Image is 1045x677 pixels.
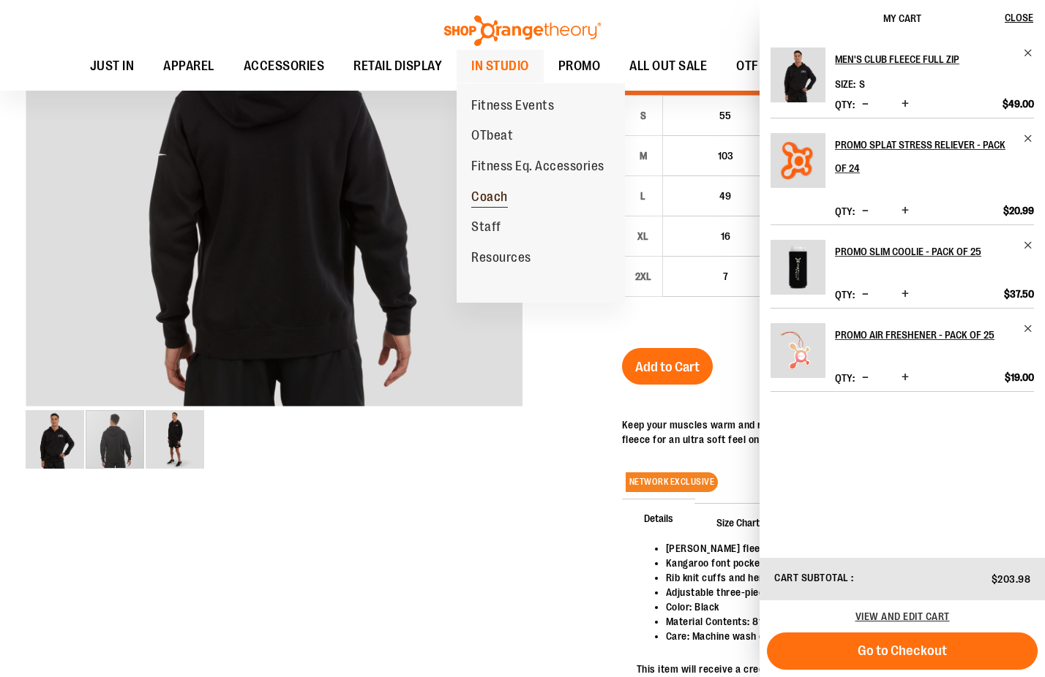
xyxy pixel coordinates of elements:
[1004,287,1034,300] span: $37.50
[771,308,1034,392] li: Product
[835,240,1014,263] h2: Promo Slim Coolie - Pack of 25
[666,570,1005,585] li: Rib knit cuffs and hem
[855,610,950,622] a: View and edit cart
[1023,133,1034,144] a: Remove item
[835,78,855,90] dt: Size
[835,133,1014,180] h2: Promo Splat Stress Reliever - Pack of 24
[471,159,604,177] span: Fitness Eq. Accessories
[694,503,782,541] span: Size Chart
[471,189,508,208] span: Coach
[90,50,135,83] span: JUST IN
[835,205,855,217] label: Qty
[622,348,713,385] button: Add to Cart
[719,190,731,202] span: 49
[858,204,872,219] button: Decrease product quantity
[471,128,513,146] span: OTbeat
[666,629,1005,643] li: Care: Machine wash cold with like colors, Hang to dry or Tumble dry low.
[1005,12,1033,23] span: Close
[771,48,1034,118] li: Product
[767,632,1038,670] button: Go to Checkout
[858,371,872,385] button: Decrease product quantity
[442,15,603,46] img: Shop Orangetheory
[736,50,803,83] span: OTF BY YOU
[898,97,913,112] button: Increase product quantity
[835,240,1034,263] a: Promo Slim Coolie - Pack of 25
[26,409,86,470] div: image 1 of 3
[146,410,204,469] img: OTF Mens Coach FA23 Club Fleece Full Zip - Black alternate image
[771,118,1034,224] li: Product
[1023,48,1034,58] a: Remove item
[632,265,654,287] div: 2XL
[858,643,947,659] span: Go to Checkout
[771,133,825,188] img: Promo Splat Stress Reliever - Pack of 24
[771,323,825,387] a: Promo Air Freshener - Pack of 25
[353,50,442,83] span: RETAIL DISPLAY
[626,472,719,492] span: NETWORK EXCLUSIVE
[835,48,1034,71] a: Men's Club Fleece Full Zip
[622,417,1019,447] div: Keep your muscles warm and ready to coach in this Club Fleece hoodie with brushed fleece for an u...
[26,410,84,469] img: OTF Mens Coach FA23 Club Fleece Full Zip - Black primary image
[771,240,825,304] a: Promo Slim Coolie - Pack of 25
[835,323,1034,347] a: Promo Air Freshener - Pack of 25
[835,323,1014,347] h2: Promo Air Freshener - Pack of 25
[1023,323,1034,334] a: Remove item
[898,371,913,385] button: Increase product quantity
[471,219,501,238] span: Staff
[719,110,731,121] span: 55
[898,204,913,219] button: Increase product quantity
[163,50,214,83] span: APPAREL
[1023,240,1034,251] a: Remove item
[771,48,825,112] a: Men's Club Fleece Full Zip
[771,323,825,378] img: Promo Air Freshener - Pack of 25
[244,50,325,83] span: ACCESSORIES
[86,409,146,470] div: image 2 of 3
[771,240,825,295] img: Promo Slim Coolie - Pack of 25
[632,105,654,126] div: S
[146,409,204,470] div: image 3 of 3
[632,185,654,207] div: L
[883,12,921,24] span: My Cart
[835,99,855,110] label: Qty
[1003,204,1034,217] span: $20.99
[721,230,730,242] span: 16
[835,48,1014,71] h2: Men's Club Fleece Full Zip
[1003,97,1034,110] span: $49.00
[858,287,872,302] button: Decrease product quantity
[471,250,531,268] span: Resources
[666,600,1005,614] li: Color: Black
[622,499,695,537] span: Details
[632,225,654,247] div: XL
[774,572,849,583] span: Cart Subtotal
[858,97,872,112] button: Decrease product quantity
[718,150,733,162] span: 103
[666,556,1005,570] li: Kangaroo font pocket
[835,133,1034,180] a: Promo Splat Stress Reliever - Pack of 24
[1005,371,1034,384] span: $19.00
[771,48,825,102] img: Men's Club Fleece Full Zip
[898,287,913,302] button: Increase product quantity
[835,289,855,300] label: Qty
[666,541,1005,556] li: [PERSON_NAME] fleece
[992,573,1031,585] span: $203.98
[859,78,865,90] span: S
[835,372,855,384] label: Qty
[666,585,1005,600] li: Adjustable three-piece drawstring hood
[635,359,700,375] span: Add to Cart
[771,224,1034,308] li: Product
[771,133,825,197] a: Promo Splat Stress Reliever - Pack of 24
[723,271,728,282] span: 7
[632,145,654,167] div: M
[666,614,1005,629] li: Material Contents: 81% Cotton, 19% Polyester
[471,50,529,83] span: IN STUDIO
[629,50,707,83] span: ALL OUT SALE
[471,98,554,116] span: Fitness Events
[558,50,601,83] span: PROMO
